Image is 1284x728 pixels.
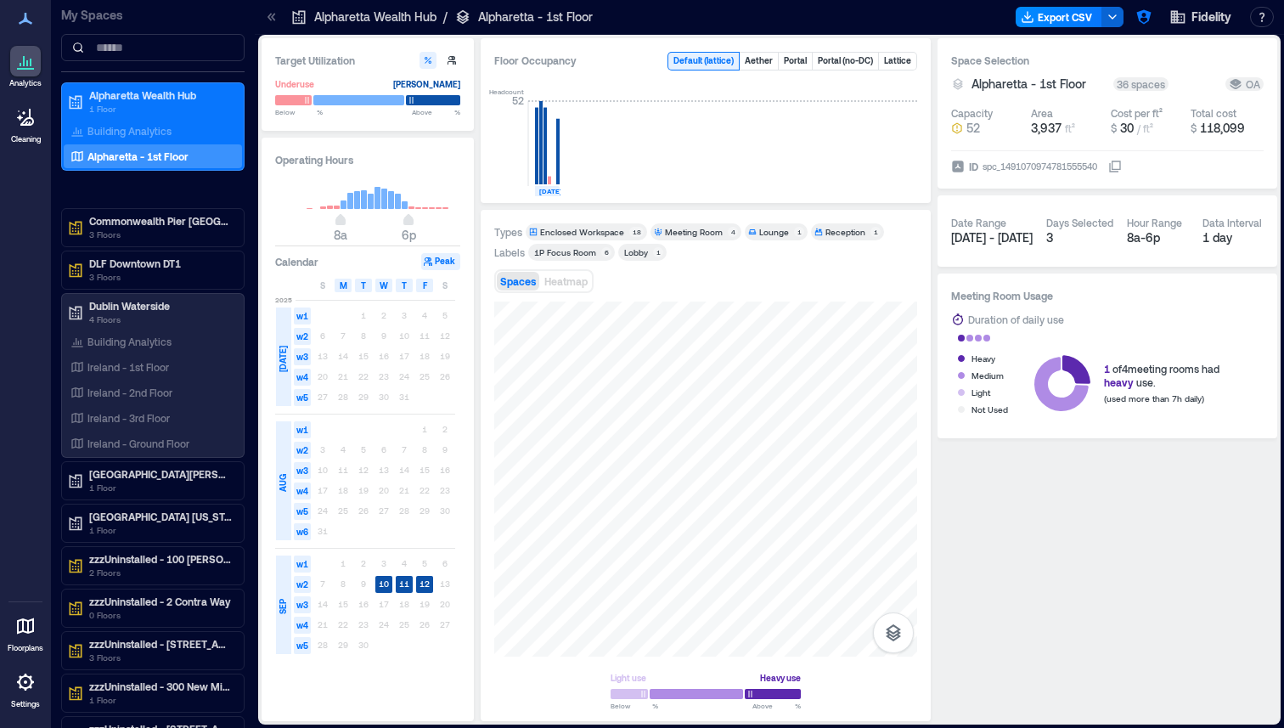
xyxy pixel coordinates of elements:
span: w1 [294,421,311,438]
button: Fidelity [1164,3,1236,31]
span: T [402,279,407,292]
span: w3 [294,596,311,613]
p: 1 Floor [89,693,232,707]
span: S [442,279,448,292]
h3: Meeting Room Usage [951,287,1264,304]
button: Aether [740,53,778,70]
p: Ireland - 2nd Floor [87,386,172,399]
div: Meeting Room [665,226,723,238]
button: Export CSV [1016,7,1102,27]
span: F [423,279,427,292]
h3: Target Utilization [275,52,460,69]
span: [DATE] - [DATE] [951,230,1033,245]
div: Underuse [275,76,314,93]
p: 0 Floors [89,608,232,622]
div: Medium [971,367,1004,384]
p: 3 Floors [89,651,232,664]
p: Building Analytics [87,124,172,138]
div: 18 [629,227,644,237]
p: [GEOGRAPHIC_DATA][PERSON_NAME] [89,467,232,481]
div: Enclosed Workspace [540,226,624,238]
span: SEP [276,599,290,614]
button: Alpharetta - 1st Floor [971,76,1107,93]
p: My Spaces [61,7,245,24]
button: IDspc_1491070974781555540 [1108,160,1122,173]
span: w4 [294,483,311,499]
span: Heatmap [544,275,588,287]
h3: Operating Hours [275,151,460,168]
span: 8a [334,228,347,242]
span: 118,099 [1200,121,1245,135]
p: Alpharetta Wealth Hub [89,88,232,102]
p: Building Analytics [87,335,172,348]
h3: Calendar [275,253,318,270]
span: T [361,279,366,292]
div: Duration of daily use [968,311,1064,328]
p: Ireland - 1st Floor [87,360,169,374]
div: 1P Focus Room [534,246,596,258]
span: Above % [412,107,460,117]
p: zzzUninstalled - 100 [PERSON_NAME] [89,552,232,566]
div: 1 [653,247,663,257]
a: Cleaning [4,97,47,150]
div: Reception [825,226,865,238]
span: w1 [294,308,311,324]
span: w5 [294,389,311,406]
span: Below % [275,107,323,117]
span: 3,937 [1031,121,1062,135]
p: / [443,8,448,25]
button: Peak [421,253,460,270]
p: Analytics [9,78,42,88]
div: Types [494,225,522,239]
div: Date Range [951,216,1006,229]
p: Floorplans [8,643,43,653]
div: 6 [601,247,611,257]
div: Days Selected [1046,216,1113,229]
span: Alpharetta - 1st Floor [971,76,1086,93]
div: Cost per ft² [1111,106,1163,120]
span: [DATE] [276,346,290,372]
p: 4 Floors [89,313,232,326]
span: 6p [402,228,416,242]
button: Portal (no-DC) [813,53,878,70]
span: M [340,279,347,292]
span: / ft² [1137,122,1153,134]
p: 3 Floors [89,270,232,284]
a: Settings [5,662,46,714]
span: ft² [1065,122,1075,134]
div: 3 [1046,229,1113,246]
span: 52 [966,120,980,137]
div: Area [1031,106,1053,120]
button: Spaces [497,272,539,291]
div: Lobby [624,246,648,258]
div: Not Used [971,401,1008,418]
div: Total cost [1191,106,1236,120]
p: Cleaning [11,134,41,144]
button: Heatmap [541,272,591,291]
span: (used more than 7h daily) [1104,393,1204,404]
div: spc_1491070974781555540 [981,158,1099,175]
text: 11 [399,578,409,589]
h3: Space Selection [951,52,1264,69]
div: 1 day [1202,229,1264,246]
text: 12 [420,578,430,589]
span: w2 [294,442,311,459]
p: zzzUninstalled - [STREET_ADDRESS] [89,637,232,651]
div: Hour Range [1127,216,1182,229]
span: S [320,279,325,292]
a: Analytics [4,41,47,93]
span: w6 [294,523,311,540]
div: Light use [611,669,646,686]
span: $ [1111,122,1117,134]
div: Heavy [971,350,995,367]
span: 2025 [275,295,292,305]
p: 3 Floors [89,228,232,241]
p: Settings [11,699,40,709]
text: [DATE] [539,187,562,195]
p: zzzUninstalled - 300 New Millennium [89,680,232,693]
button: 52 [951,120,1024,137]
div: Labels [494,245,525,259]
div: Floor Occupancy [494,52,654,71]
span: ID [969,158,978,175]
div: Data Interval [1202,216,1262,229]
